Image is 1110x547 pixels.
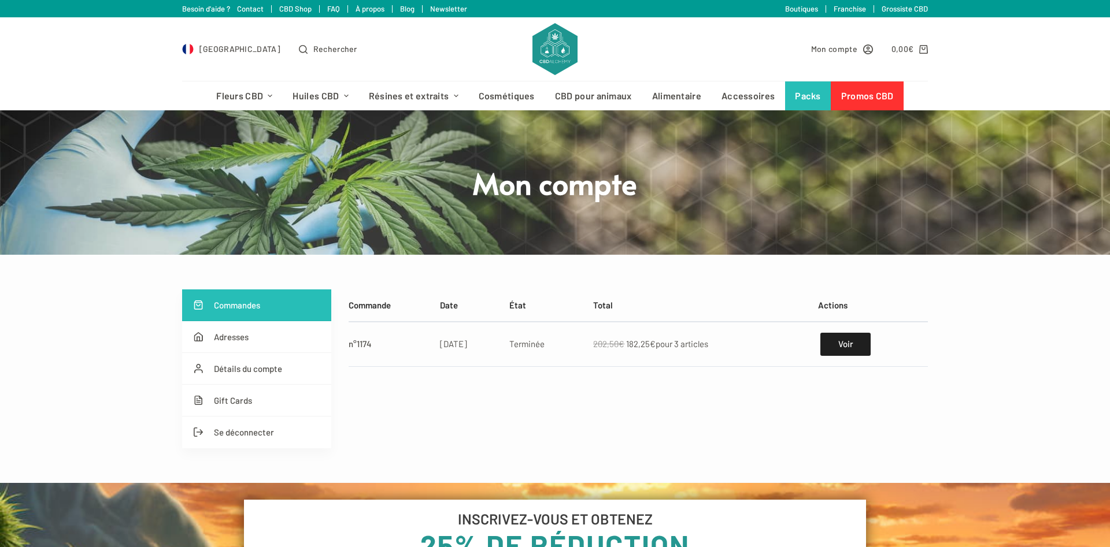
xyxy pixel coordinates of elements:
[182,42,280,55] a: Select Country
[891,42,928,55] a: Panier d’achat
[182,289,331,321] a: Commandes
[358,81,468,110] a: Résines et extraits
[468,81,545,110] a: Cosmétiques
[711,81,785,110] a: Accessoires
[206,81,904,110] nav: Menu d’en-tête
[626,338,656,349] span: 182,25
[299,42,357,55] button: Ouvrir le formulaire de recherche
[818,300,848,310] span: Actions
[440,300,458,310] span: Date
[593,338,624,349] del: 202,50€
[593,300,613,310] span: Total
[400,4,415,13] a: Blog
[820,333,871,356] a: Voir
[891,44,914,54] bdi: 0,00
[785,81,831,110] a: Packs
[504,322,587,367] td: Terminée
[182,321,331,353] a: Adresses
[509,300,526,310] span: État
[430,4,467,13] a: Newsletter
[587,322,812,367] td: pour 3 articles
[532,23,578,75] img: CBD Alchemy
[908,44,913,54] span: €
[834,4,866,13] a: Franchise
[356,4,384,13] a: À propos
[206,81,283,110] a: Fleurs CBD
[440,338,467,349] time: [DATE]
[831,81,904,110] a: Promos CBD
[199,42,280,55] span: [GEOGRAPHIC_DATA]
[650,338,656,349] span: €
[642,81,711,110] a: Alimentaire
[349,300,391,310] span: Commande
[182,353,331,385] a: Détails du compte
[882,4,928,13] a: Grossiste CBD
[313,42,357,55] span: Rechercher
[269,512,841,526] h6: INSCRIVEZ-VOUS ET OBTENEZ
[182,385,331,416] a: Gift Cards
[182,416,331,448] a: Se déconnecter
[327,4,340,13] a: FAQ
[182,43,194,55] img: FR Flag
[283,81,358,110] a: Huiles CBD
[811,42,857,55] span: Mon compte
[279,4,312,13] a: CBD Shop
[349,338,372,349] a: n°1174
[338,164,772,202] h1: Mon compte
[811,42,873,55] a: Mon compte
[785,4,818,13] a: Boutiques
[545,81,642,110] a: CBD pour animaux
[182,4,264,13] a: Besoin d'aide ? Contact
